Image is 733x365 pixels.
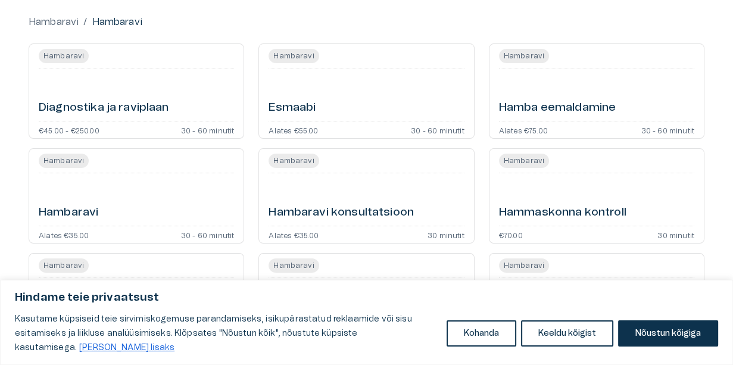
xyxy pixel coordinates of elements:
[15,312,438,355] p: Kasutame küpsiseid teie sirvimiskogemuse parandamiseks, isikupärastatud reklaamide või sisu esita...
[39,51,89,61] span: Hambaravi
[83,15,87,29] p: /
[489,43,704,139] a: Open service booking details
[428,231,464,238] p: 30 minutit
[269,155,319,166] span: Hambaravi
[447,320,516,347] button: Kohanda
[489,148,704,244] a: Open service booking details
[657,231,694,238] p: 30 minutit
[499,51,549,61] span: Hambaravi
[15,291,718,305] p: Hindame teie privaatsust
[181,231,235,238] p: 30 - 60 minutit
[521,320,613,347] button: Keeldu kõigist
[79,343,175,352] a: Loe lisaks
[641,126,694,133] p: 30 - 60 minutit
[489,253,704,348] a: Open service booking details
[258,253,474,348] a: Open service booking details
[499,205,626,221] h6: Hammaskonna kontroll
[39,126,99,133] p: €45.00 - €250.00
[269,260,319,271] span: Hambaravi
[269,51,319,61] span: Hambaravi
[499,231,523,238] p: €70.00
[92,15,142,29] p: Hambaravi
[499,126,548,133] p: Alates €75.00
[29,15,79,29] a: Hambaravi
[269,231,319,238] p: Alates €35.00
[269,126,318,133] p: Alates €55.00
[258,43,474,139] a: Open service booking details
[499,100,616,116] h6: Hamba eemaldamine
[29,43,244,139] a: Open service booking details
[269,100,316,116] h6: Esmaabi
[618,320,718,347] button: Nõustun kõigiga
[61,10,79,19] span: Help
[29,148,244,244] a: Open service booking details
[499,155,549,166] span: Hambaravi
[39,260,89,271] span: Hambaravi
[181,126,235,133] p: 30 - 60 minutit
[39,155,89,166] span: Hambaravi
[499,260,549,271] span: Hambaravi
[258,148,474,244] a: Open service booking details
[29,253,244,348] a: Open service booking details
[39,231,89,238] p: Alates €35.00
[39,100,169,116] h6: Diagnostika ja raviplaan
[411,126,464,133] p: 30 - 60 minutit
[269,205,414,221] h6: Hambaravi konsultatsioon
[39,205,98,221] h6: Hambaravi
